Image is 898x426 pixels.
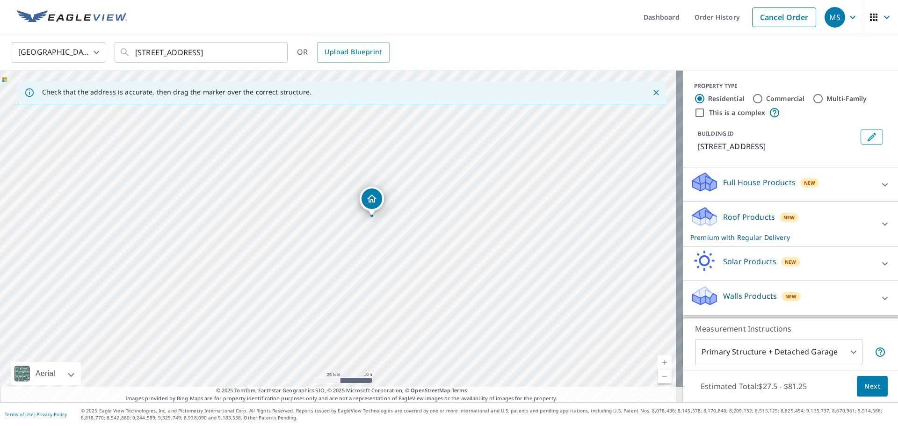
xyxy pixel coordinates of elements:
a: Current Level 19, Zoom In [658,355,672,369]
span: Next [864,381,880,392]
div: Full House ProductsNew [690,171,891,198]
a: Upload Blueprint [317,42,389,63]
div: Primary Structure + Detached Garage [695,339,862,365]
p: | [5,412,67,417]
p: Roof Products [723,211,775,223]
label: This is a complex [709,108,765,117]
div: MS [825,7,845,28]
p: Estimated Total: $27.5 - $81.25 [693,376,815,397]
div: Aerial [33,362,58,385]
a: Current Level 19, Zoom Out [658,369,672,383]
p: Measurement Instructions [695,323,886,334]
a: Terms [452,387,467,394]
span: New [804,179,816,187]
label: Commercial [766,94,805,103]
div: OR [297,42,390,63]
div: PROPERTY TYPE [694,82,887,90]
p: © 2025 Eagle View Technologies, Inc. and Pictometry International Corp. All Rights Reserved. Repo... [81,407,893,421]
a: Cancel Order [752,7,816,27]
p: Check that the address is accurate, then drag the marker over the correct structure. [42,88,311,96]
div: Aerial [11,362,81,385]
button: Close [650,87,662,99]
div: Walls ProductsNew [690,285,891,311]
div: Dropped pin, building 1, Residential property, 12239 Winter Park Pl Eagle River, AK 99577 [360,187,384,216]
span: New [783,214,795,221]
button: Next [857,376,888,397]
span: © 2025 TomTom, Earthstar Geographics SIO, © 2025 Microsoft Corporation, © [216,387,467,395]
span: New [785,258,797,266]
a: Privacy Policy [36,411,67,418]
a: Terms of Use [5,411,34,418]
div: [GEOGRAPHIC_DATA] [12,39,105,65]
div: Roof ProductsNewPremium with Regular Delivery [690,206,891,242]
span: Upload Blueprint [325,46,382,58]
label: Multi-Family [826,94,867,103]
span: New [785,293,797,300]
input: Search by address or latitude-longitude [135,39,268,65]
a: OpenStreetMap [411,387,450,394]
button: Edit building 1 [861,130,883,144]
p: Premium with Regular Delivery [690,232,874,242]
span: Your report will include the primary structure and a detached garage if one exists. [875,347,886,358]
p: [STREET_ADDRESS] [698,141,857,152]
img: EV Logo [17,10,127,24]
p: Solar Products [723,256,776,267]
label: Residential [708,94,745,103]
p: BUILDING ID [698,130,734,137]
div: Solar ProductsNew [690,250,891,277]
p: Walls Products [723,290,777,302]
p: Full House Products [723,177,796,188]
